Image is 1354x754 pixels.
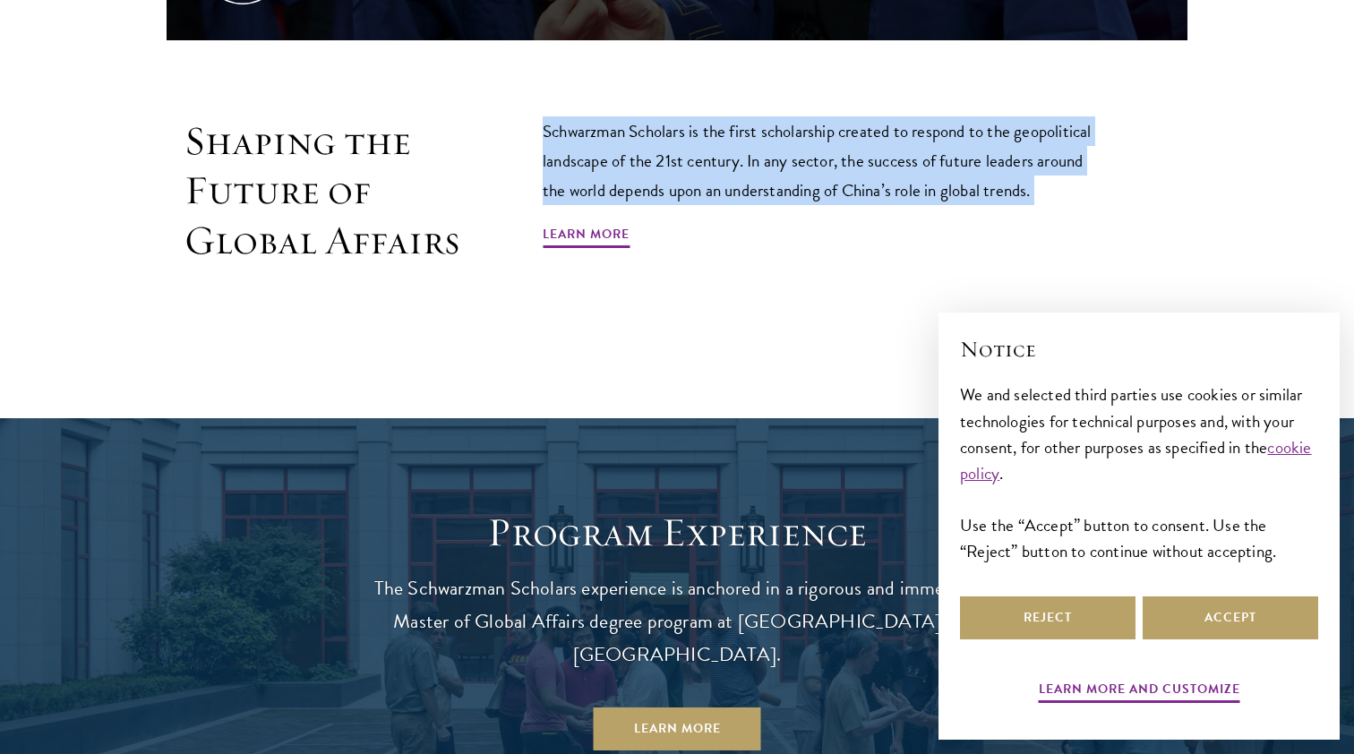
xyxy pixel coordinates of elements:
p: The Schwarzman Scholars experience is anchored in a rigorous and immersive Master of Global Affai... [355,572,999,672]
p: Schwarzman Scholars is the first scholarship created to respond to the geopolitical landscape of ... [543,116,1107,205]
h2: Shaping the Future of Global Affairs [184,116,462,266]
a: cookie policy [960,434,1312,486]
button: Reject [960,596,1135,639]
h2: Notice [960,334,1318,364]
div: We and selected third parties use cookies or similar technologies for technical purposes and, wit... [960,381,1318,563]
a: Learn More [594,707,761,750]
a: Learn More [543,223,630,251]
h1: Program Experience [355,508,999,558]
button: Accept [1143,596,1318,639]
button: Learn more and customize [1039,678,1240,706]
